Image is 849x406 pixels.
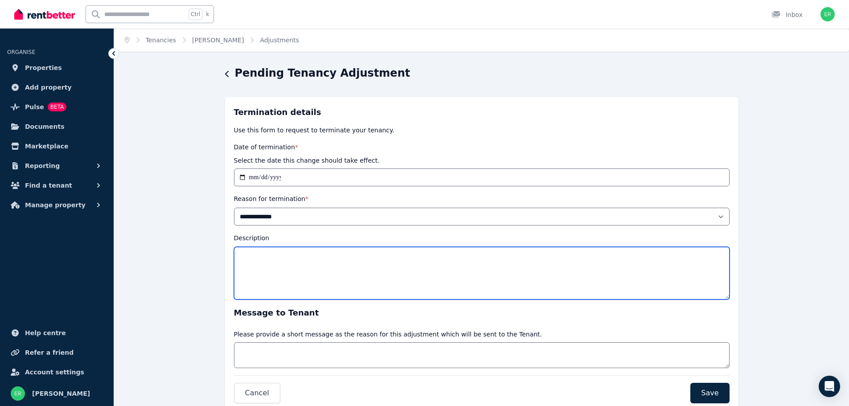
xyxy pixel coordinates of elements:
span: Pulse [25,102,44,112]
p: Please provide a short message as the reason for this adjustment which will be sent to the Tenant. [234,330,542,339]
a: Documents [7,118,107,135]
div: Open Intercom Messenger [819,376,840,397]
p: Select the date this change should take effect. [234,156,380,165]
button: Save [690,383,729,403]
label: Reason for termination [234,195,309,202]
span: Refer a friend [25,347,74,358]
a: Properties [7,59,107,77]
a: Marketplace [7,137,107,155]
h3: Message to Tenant [234,307,730,319]
span: k [206,11,209,18]
span: Properties [25,62,62,73]
a: Help centre [7,324,107,342]
label: Date of termination [234,144,298,151]
img: RentBetter [14,8,75,21]
h1: Pending Tenancy Adjustment [235,66,410,80]
label: Description [234,234,270,242]
a: Tenancies [146,37,176,44]
span: Find a tenant [25,180,72,191]
button: Find a tenant [7,176,107,194]
span: Marketplace [25,141,68,152]
span: Documents [25,121,65,132]
span: Help centre [25,328,66,338]
div: Inbox [771,10,803,19]
a: Account settings [7,363,107,381]
span: Account settings [25,367,84,377]
span: Manage property [25,200,86,210]
a: Add property [7,78,107,96]
a: Refer a friend [7,344,107,361]
p: Use this form to request to terminate your tenancy. [234,126,730,135]
button: Manage property [7,196,107,214]
button: Cancel [234,383,280,403]
img: Erica Roberts [820,7,835,21]
span: Save [701,388,718,398]
h3: Termination details [234,106,730,119]
span: Add property [25,82,72,93]
nav: Breadcrumb [114,29,310,52]
button: Reporting [7,157,107,175]
span: BETA [48,103,66,111]
img: Erica Roberts [11,386,25,401]
span: ORGANISE [7,49,35,55]
span: Reporting [25,160,60,171]
a: PulseBETA [7,98,107,116]
a: [PERSON_NAME] [192,37,244,44]
span: Ctrl [189,8,202,20]
span: [PERSON_NAME] [32,388,90,399]
a: Adjustments [260,37,299,44]
span: Cancel [245,388,269,398]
